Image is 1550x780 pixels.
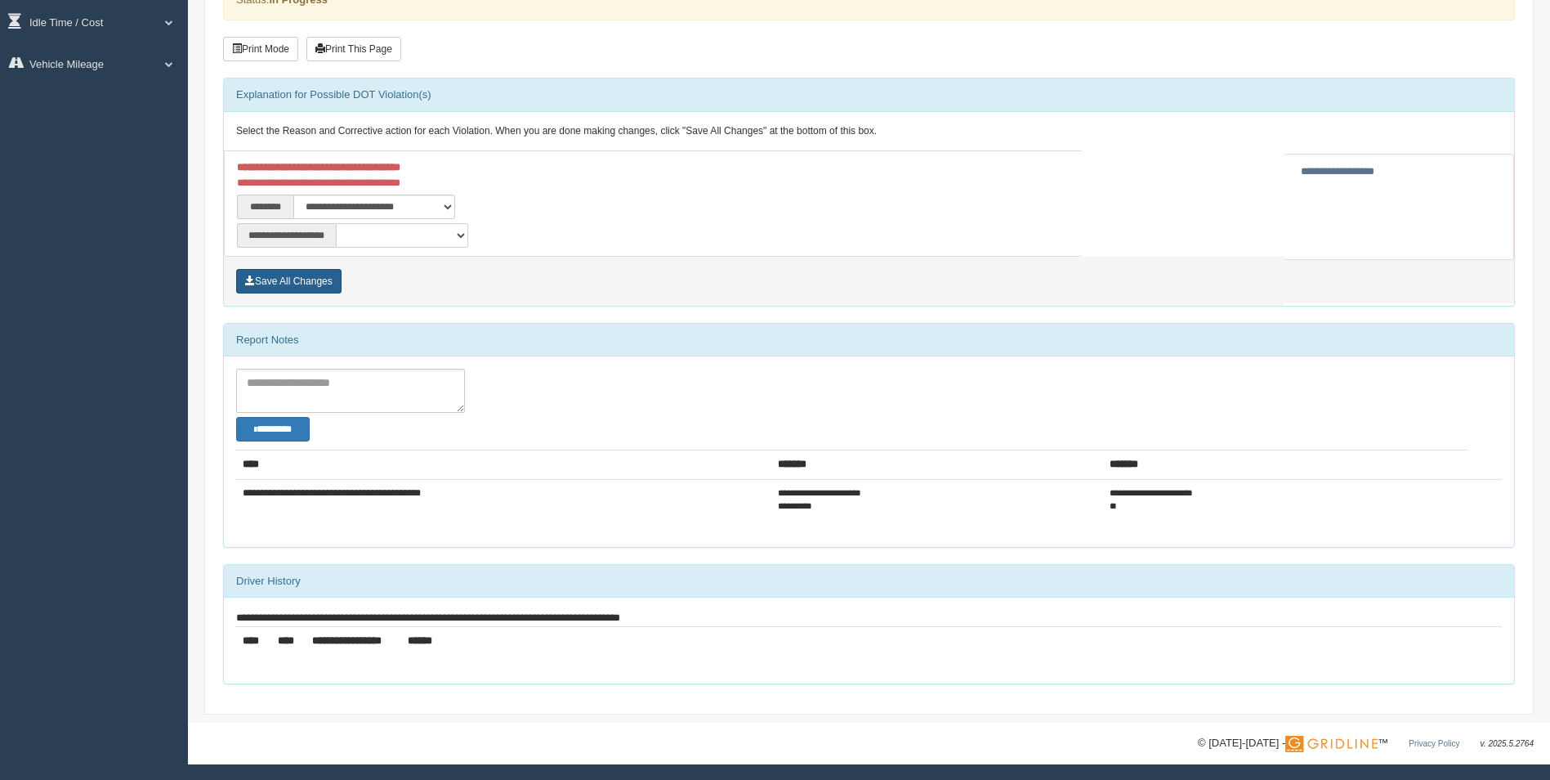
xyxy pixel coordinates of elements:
div: Driver History [224,565,1514,598]
img: Gridline [1285,736,1378,752]
div: Select the Reason and Corrective action for each Violation. When you are done making changes, cli... [224,112,1514,151]
button: Print This Page [306,37,401,61]
div: © [DATE]-[DATE] - ™ [1198,735,1534,752]
a: Privacy Policy [1409,739,1459,748]
button: Save [236,269,342,294]
button: Change Filter Options [236,417,310,442]
div: Report Notes [224,324,1514,356]
span: v. 2025.5.2764 [1481,739,1534,748]
button: Print Mode [223,37,298,61]
div: Explanation for Possible DOT Violation(s) [224,78,1514,111]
